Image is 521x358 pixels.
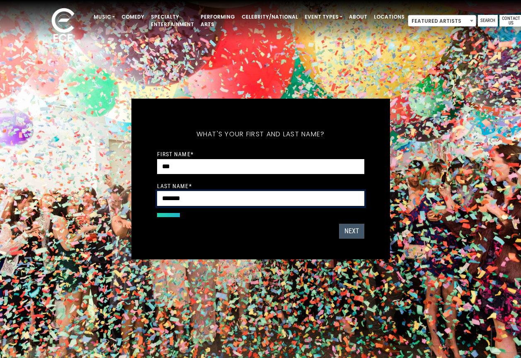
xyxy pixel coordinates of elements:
[157,119,364,149] h5: What's your first and last name?
[157,150,194,158] label: First Name
[371,10,408,24] a: Locations
[408,15,476,27] span: Featured Artists
[118,10,148,24] a: Comedy
[339,224,364,239] button: Next
[238,10,301,24] a: Celebrity/National
[408,15,476,27] span: Featured Artists
[301,10,346,24] a: Event Types
[346,10,371,24] a: About
[90,10,118,24] a: Music
[478,15,498,27] a: Search
[157,182,192,190] label: Last Name
[148,10,197,31] a: Specialty Entertainment
[42,6,84,46] img: ece_new_logo_whitev2-1.png
[197,10,238,31] a: Performing Arts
